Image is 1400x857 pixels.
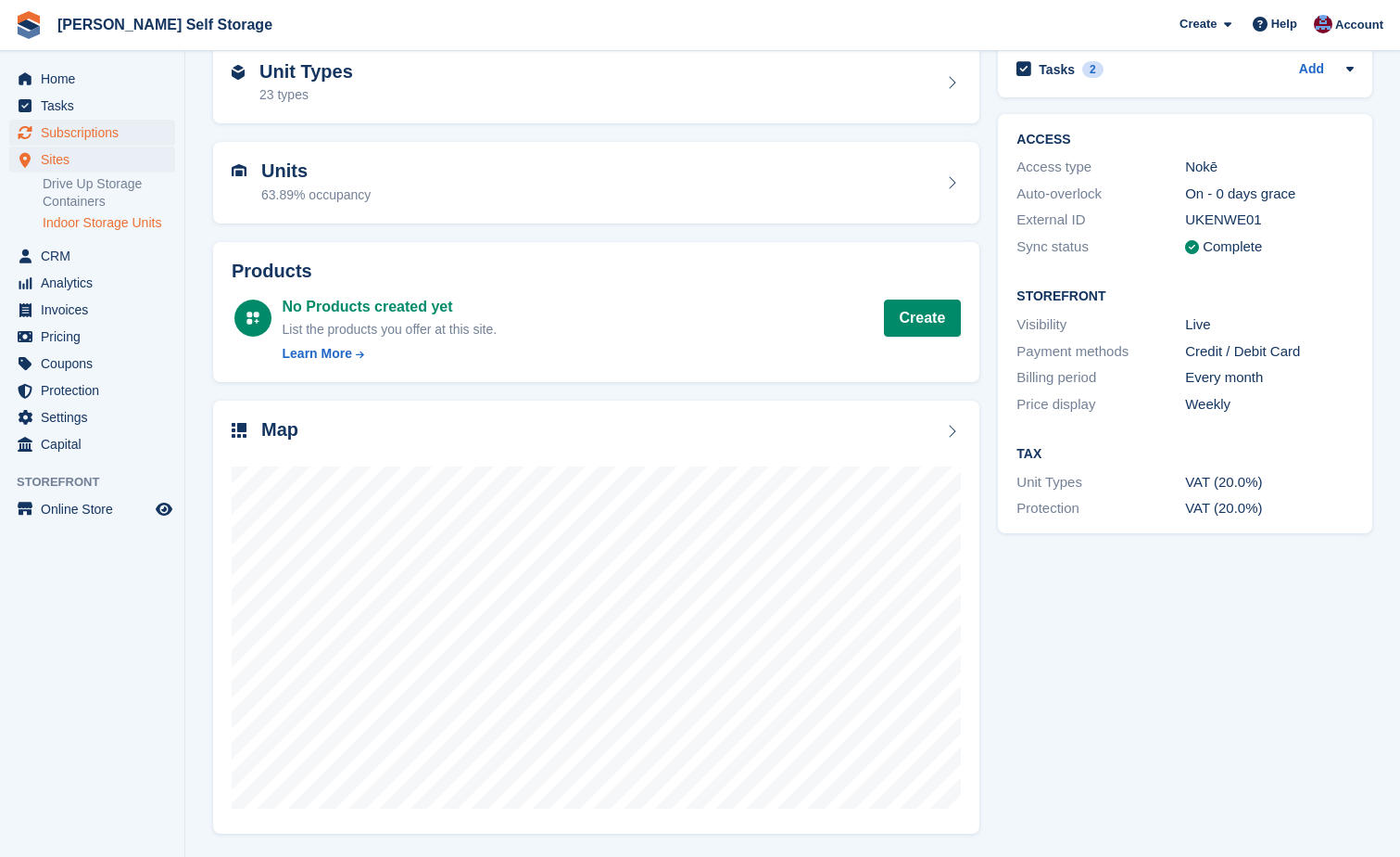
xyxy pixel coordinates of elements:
[41,270,152,296] span: Analytics
[41,496,152,522] span: Online Store
[41,297,152,323] span: Invoices
[232,423,246,438] img: map-icn-33ee37083ee616e46c38cad1a60f524a97daa1e2b2c8c0bc3eb3415660979fc1.svg
[50,9,280,40] a: [PERSON_NAME] Self Storage
[41,377,152,403] span: Protection
[41,93,152,119] span: Tasks
[232,65,245,80] img: unit-type-icn-2b2737a686de81e16bb02015468b77c625bbabd49415b5ef34ead5e3b44a266d.svg
[1271,15,1297,33] span: Help
[41,404,152,430] span: Settings
[1082,61,1104,78] div: 2
[261,419,298,441] h2: Map
[9,120,175,146] a: menu
[1185,210,1354,231] div: UKENWE01
[232,164,246,177] img: unit-icn-7be61d7bf1b0ce9d3e12c5938cc71ed9869f7b940bace4675aadf7bd6d80202e.svg
[153,498,175,520] a: Preview store
[1016,314,1185,336] div: Visibility
[1185,498,1354,519] div: VAT (20.0%)
[9,431,175,457] a: menu
[884,300,962,337] a: Create
[1185,157,1354,178] div: Nokē
[41,431,152,457] span: Capital
[9,351,175,377] a: menu
[1335,16,1383,34] span: Account
[213,43,979,124] a: Unit Types 23 types
[9,270,175,296] a: menu
[1016,237,1185,258] div: Sync status
[9,297,175,323] a: menu
[1016,367,1185,389] div: Billing period
[1016,133,1354,147] h2: ACCESS
[283,322,498,337] span: List the products you offer at this site.
[41,243,152,269] span: CRM
[9,66,175,92] a: menu
[1016,210,1185,231] div: External ID
[9,404,175,430] a: menu
[283,344,352,364] div: Learn More
[246,311,260,326] img: custom-product-icn-white-7c27a13f52cf5f2f504a55ee73a895a1f82ff5669d69490e13668eaf7ade3bb5.svg
[41,147,152,173] span: Sites
[9,324,175,350] a: menu
[1016,472,1185,493] div: Unit Types
[1185,314,1354,336] div: Live
[9,147,175,173] a: menu
[41,66,152,92] span: Home
[41,351,152,377] span: Coupons
[17,473,184,492] span: Storefront
[1314,15,1332,33] img: Tracy Bailey
[283,296,498,318] div: No Products created yet
[1299,59,1324,81] a: Add
[261,185,371,205] div: 63.89% occupancy
[1185,367,1354,389] div: Every month
[1185,341,1354,363] div: Credit / Debit Card
[232,261,961,282] h2: Products
[1185,394,1354,416] div: Weekly
[9,377,175,403] a: menu
[213,401,979,834] a: Map
[9,93,175,119] a: menu
[1185,184,1354,205] div: On - 0 days grace
[1203,237,1262,258] div: Complete
[1016,289,1354,304] h2: Storefront
[43,214,175,232] a: Indoor Storage Units
[213,142,979,224] a: Units 63.89% occupancy
[41,120,152,146] span: Subscriptions
[1016,184,1185,205] div: Auto-overlock
[9,243,175,269] a: menu
[43,175,175,211] a: Drive Up Storage Containers
[1016,498,1185,519] div: Protection
[1185,472,1354,493] div: VAT (20.0%)
[259,85,353,105] div: 23 types
[283,344,498,364] a: Learn More
[1016,341,1185,363] div: Payment methods
[259,61,353,83] h2: Unit Types
[1179,15,1217,33] span: Create
[261,160,371,182] h2: Units
[9,496,175,522] a: menu
[41,324,152,350] span: Pricing
[15,11,43,39] img: stora-icon-8386f47178a22dfd0bd8f6a31ec36ba5ce8667c1dd55bd0f319d3a0aa187defe.svg
[1016,394,1185,416] div: Price display
[1016,447,1354,462] h2: Tax
[1016,157,1185,178] div: Access type
[1039,61,1075,78] h2: Tasks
